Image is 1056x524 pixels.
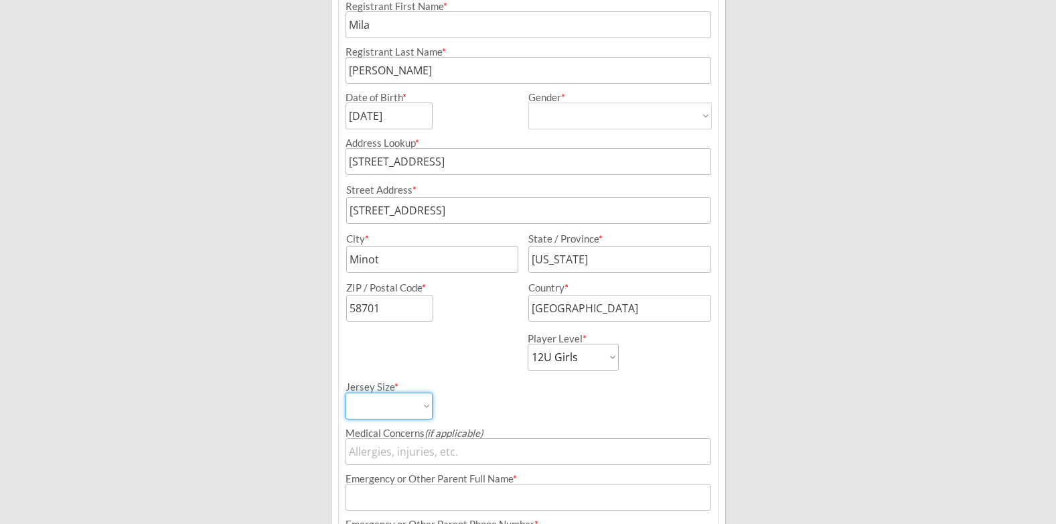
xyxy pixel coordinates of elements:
[346,438,711,465] input: Allergies, injuries, etc.
[346,47,711,57] div: Registrant Last Name
[528,92,712,103] div: Gender
[528,283,695,293] div: Country
[425,427,483,439] em: (if applicable)
[346,1,711,11] div: Registrant First Name
[346,283,516,293] div: ZIP / Postal Code
[528,334,619,344] div: Player Level
[346,185,711,195] div: Street Address
[346,474,711,484] div: Emergency or Other Parent Full Name
[346,428,711,438] div: Medical Concerns
[346,234,516,244] div: City
[346,382,414,392] div: Jersey Size
[528,234,695,244] div: State / Province
[346,148,711,175] input: Street, City, Province/State
[346,138,711,148] div: Address Lookup
[346,92,414,103] div: Date of Birth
